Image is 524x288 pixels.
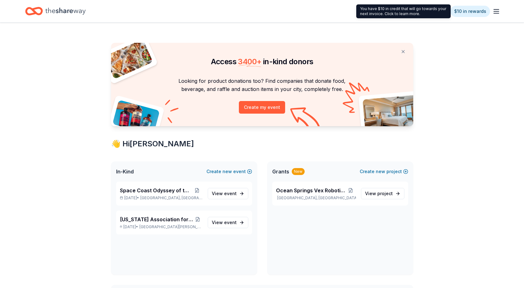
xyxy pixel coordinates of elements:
p: [DATE] • [120,195,203,200]
button: Createnewproject [360,168,408,175]
p: [DATE] • [120,224,203,229]
span: View [212,219,237,226]
span: event [224,191,237,196]
span: View [365,190,393,197]
span: In-Kind [116,168,134,175]
img: Curvy arrow [290,107,322,131]
a: View event [208,217,248,228]
span: event [224,220,237,225]
img: Pizza [104,39,153,79]
span: View [212,190,237,197]
div: You have $10 in credit that will go towards your next invoice. Click to learn more. [356,4,451,18]
span: 3400 + [238,57,261,66]
button: Createnewevent [206,168,252,175]
a: $10 in rewards [450,6,490,17]
p: Looking for product donations too? Find companies that donate food, beverage, and raffle and auct... [119,77,406,93]
span: Ocean Springs Vex Robotics Team [276,187,346,194]
button: Create my event [239,101,285,114]
span: [GEOGRAPHIC_DATA][PERSON_NAME], [GEOGRAPHIC_DATA] [139,224,202,229]
span: Access in-kind donors [211,57,313,66]
span: Grants [272,168,289,175]
a: View project [361,188,404,199]
div: New [292,168,305,175]
span: new [376,168,385,175]
a: View event [208,188,248,199]
div: 👋 Hi [PERSON_NAME] [111,139,413,149]
span: Space Coast Odyssey of the Mind [120,187,192,194]
span: [GEOGRAPHIC_DATA], [GEOGRAPHIC_DATA] [140,195,202,200]
p: [GEOGRAPHIC_DATA], [GEOGRAPHIC_DATA] [276,195,356,200]
a: Home [25,4,86,19]
span: [US_STATE] Association for the Gifted [120,216,193,223]
span: new [223,168,232,175]
span: project [377,191,393,196]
